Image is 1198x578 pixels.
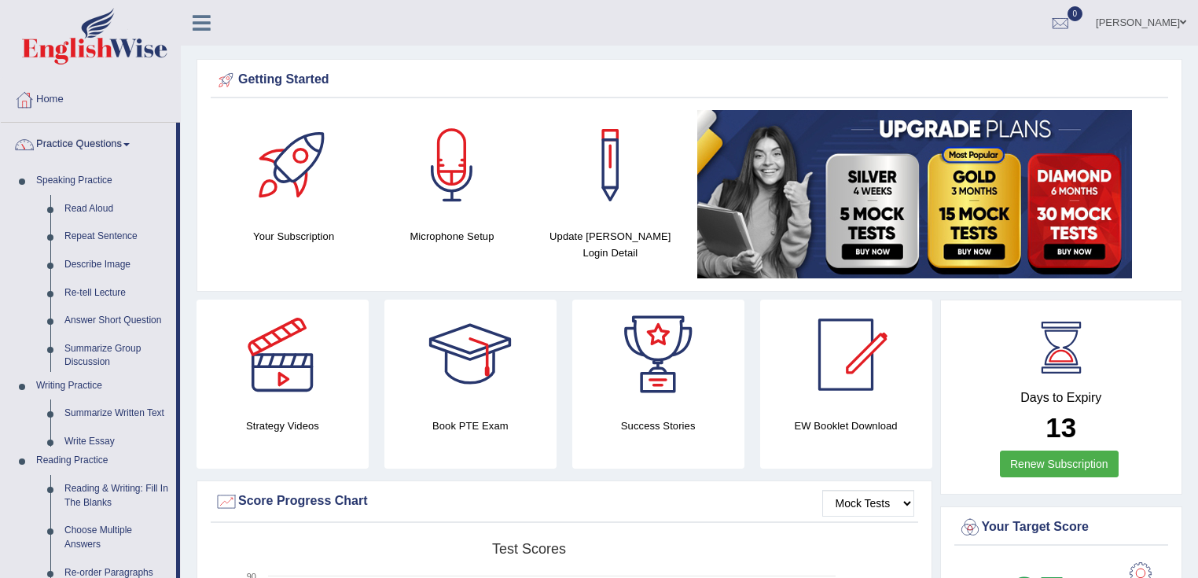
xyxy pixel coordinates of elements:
a: Reading Practice [29,447,176,475]
h4: EW Booklet Download [760,418,932,434]
h4: Your Subscription [222,228,365,245]
div: Your Target Score [958,516,1165,539]
a: Describe Image [57,251,176,279]
a: Write Essay [57,428,176,456]
span: 0 [1068,6,1083,21]
h4: Book PTE Exam [384,418,557,434]
h4: Success Stories [572,418,744,434]
a: Re-tell Lecture [57,279,176,307]
h4: Strategy Videos [197,418,369,434]
a: Summarize Group Discussion [57,335,176,377]
img: small5.jpg [697,110,1132,278]
div: Getting Started [215,68,1164,92]
div: Score Progress Chart [215,490,914,514]
a: Renew Subscription [1000,451,1119,477]
tspan: Test scores [492,541,566,557]
a: Read Aloud [57,195,176,223]
a: Summarize Written Text [57,399,176,428]
a: Repeat Sentence [57,223,176,251]
a: Practice Questions [1,123,176,162]
h4: Microphone Setup [380,228,523,245]
a: Choose Multiple Answers [57,517,176,558]
a: Answer Short Question [57,307,176,335]
a: Reading & Writing: Fill In The Blanks [57,475,176,517]
h4: Update [PERSON_NAME] Login Detail [539,228,682,261]
a: Home [1,78,180,117]
a: Writing Practice [29,372,176,400]
h4: Days to Expiry [958,391,1165,405]
a: Speaking Practice [29,167,176,195]
b: 13 [1045,412,1076,443]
